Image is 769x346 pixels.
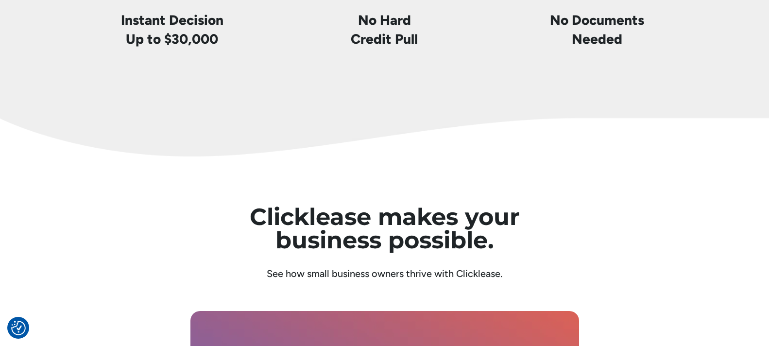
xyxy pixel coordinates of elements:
h1: Clicklease makes your business possible. [198,205,571,252]
h4: No Documents Needed [550,11,644,49]
div: See how small business owners thrive with Clicklease. [198,267,571,280]
img: Revisit consent button [11,321,26,335]
h4: Instant Decision Up to $30,000 [121,11,223,49]
h4: No Hard Credit Pull [351,11,418,49]
button: Consent Preferences [11,321,26,335]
